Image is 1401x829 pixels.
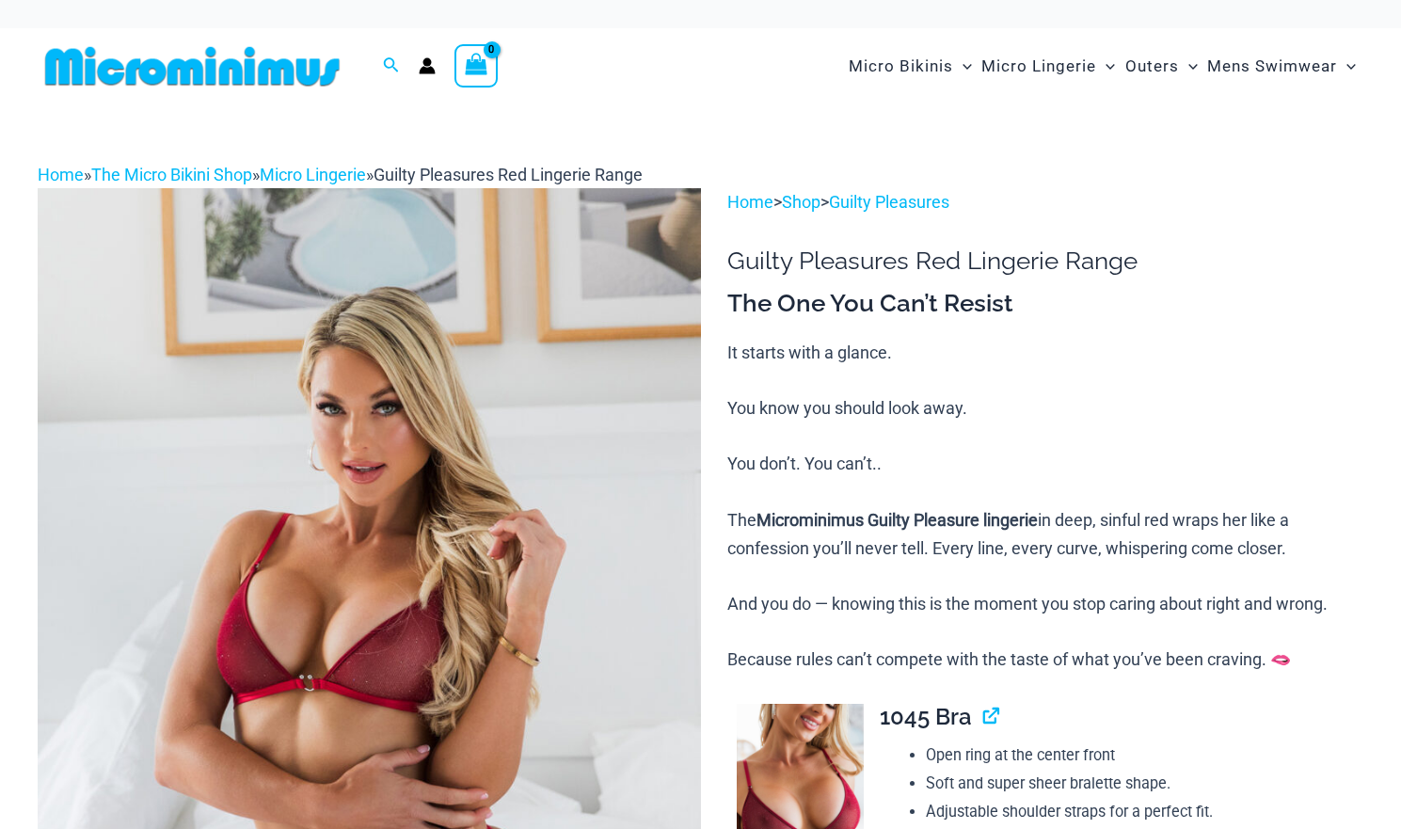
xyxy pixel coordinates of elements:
a: OutersMenu ToggleMenu Toggle [1121,38,1202,95]
li: Adjustable shoulder straps for a perfect fit. [926,798,1363,826]
span: 1045 Bra [880,703,972,730]
p: It starts with a glance. You know you should look away. You don’t. You can’t.. The in deep, sinfu... [727,339,1363,674]
span: Menu Toggle [1179,42,1198,90]
a: Account icon link [419,57,436,74]
span: » » » [38,165,643,184]
span: Menu Toggle [1337,42,1356,90]
a: Shop [782,192,820,212]
h3: The One You Can’t Resist [727,288,1363,320]
a: Micro Lingerie [260,165,366,184]
a: Home [727,192,773,212]
span: Mens Swimwear [1207,42,1337,90]
li: Open ring at the center front [926,741,1363,770]
a: Micro LingerieMenu ToggleMenu Toggle [977,38,1120,95]
a: Search icon link [383,55,400,78]
a: Mens SwimwearMenu ToggleMenu Toggle [1202,38,1361,95]
img: MM SHOP LOGO FLAT [38,45,347,88]
b: Microminimus Guilty Pleasure lingerie [756,510,1038,530]
a: Guilty Pleasures [829,192,949,212]
span: Guilty Pleasures Red Lingerie Range [374,165,643,184]
span: Outers [1125,42,1179,90]
p: > > [727,188,1363,216]
span: Menu Toggle [1096,42,1115,90]
span: Micro Lingerie [981,42,1096,90]
a: View Shopping Cart, empty [454,44,498,88]
h1: Guilty Pleasures Red Lingerie Range [727,247,1363,276]
nav: Site Navigation [841,35,1363,98]
li: Soft and super sheer bralette shape. [926,770,1363,798]
span: Micro Bikinis [849,42,953,90]
span: Menu Toggle [953,42,972,90]
a: Micro BikinisMenu ToggleMenu Toggle [844,38,977,95]
a: Home [38,165,84,184]
a: The Micro Bikini Shop [91,165,252,184]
